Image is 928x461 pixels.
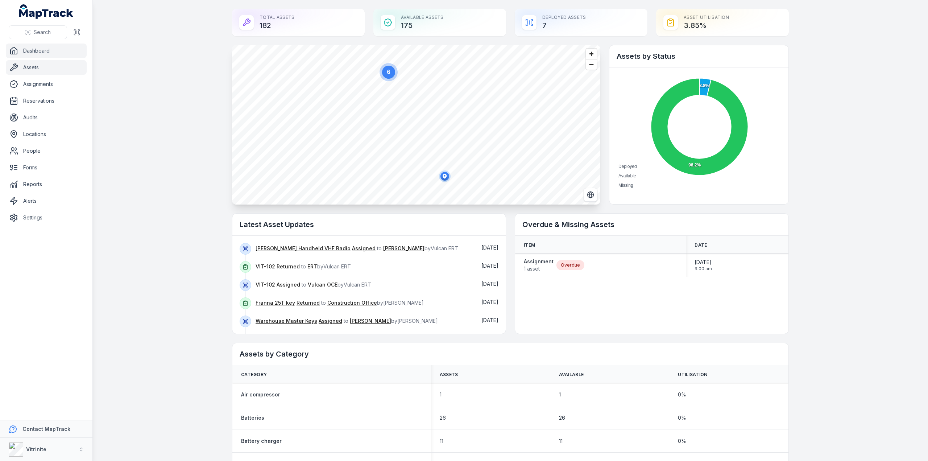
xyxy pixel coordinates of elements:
span: Date [695,242,707,248]
a: [PERSON_NAME] Handheld VHF Radio [256,245,351,252]
span: [DATE] [481,299,498,305]
time: 02/09/2025, 5:21:15 pm [481,281,498,287]
time: 02/09/2025, 5:04:14 pm [481,317,498,323]
button: Zoom out [586,59,597,70]
span: 26 [559,414,565,421]
h2: Assets by Status [617,51,781,61]
a: Reports [6,177,87,192]
span: Missing [618,183,633,188]
a: MapTrack [19,4,74,19]
span: 0 % [678,414,686,421]
a: Construction Office [327,299,377,306]
span: 26 [440,414,446,421]
a: Warehouse Master Keys [256,317,317,325]
span: 11 [559,437,563,445]
time: 14/07/2025, 9:00:00 am [695,259,712,272]
a: Assigned [352,245,376,252]
a: VIT-102 [256,263,275,270]
button: Zoom in [586,49,597,59]
time: 03/09/2025, 6:16:55 am [481,244,498,251]
a: [PERSON_NAME] [350,317,391,325]
a: Assignments [6,77,87,91]
a: Assigned [319,317,342,325]
a: Assigned [277,281,300,288]
span: [DATE] [481,244,498,251]
h2: Assets by Category [240,349,781,359]
a: People [6,144,87,158]
canvas: Map [232,45,600,205]
span: Utilisation [678,372,707,378]
span: Assets [440,372,458,378]
a: Battery charger [241,437,282,445]
a: Air compressor [241,391,280,398]
span: to by Vulcan ERT [256,245,458,251]
a: Vulcan OCE [308,281,337,288]
span: Deployed [618,164,637,169]
a: Returned [277,263,300,270]
span: [DATE] [481,281,498,287]
a: Settings [6,210,87,225]
a: Audits [6,110,87,125]
a: Assignment1 asset [524,258,554,272]
a: [PERSON_NAME] [383,245,424,252]
a: Assets [6,60,87,75]
a: Franna 25T key [256,299,295,306]
a: Reservations [6,94,87,108]
text: 6 [387,69,390,75]
a: Alerts [6,194,87,208]
span: [DATE] [481,263,498,269]
a: Forms [6,160,87,175]
strong: Contact MapTrack [22,426,70,432]
a: Dashboard [6,44,87,58]
a: Locations [6,127,87,141]
span: Item [524,242,535,248]
span: [DATE] [481,317,498,323]
h2: Latest Asset Updates [240,219,498,230]
span: 0 % [678,391,686,398]
span: 0 % [678,437,686,445]
span: [DATE] [695,259,712,266]
span: Category [241,372,267,378]
strong: Vitrinite [26,446,46,452]
h2: Overdue & Missing Assets [522,219,781,230]
time: 02/09/2025, 5:05:39 pm [481,299,498,305]
strong: Assignment [524,258,554,265]
span: 11 [440,437,443,445]
span: to by Vulcan ERT [256,281,371,288]
a: Returned [297,299,320,306]
span: 1 [559,391,561,398]
span: 9:00 am [695,266,712,272]
span: to by [PERSON_NAME] [256,318,438,324]
button: Search [9,25,67,39]
a: ERT [307,263,317,270]
button: Switch to Satellite View [584,188,597,202]
time: 02/09/2025, 5:21:53 pm [481,263,498,269]
span: to by Vulcan ERT [256,263,351,269]
div: Overdue [556,260,584,270]
span: Available [618,173,636,178]
span: 1 asset [524,265,554,272]
span: 1 [440,391,442,398]
a: Batteries [241,414,264,421]
a: VIT-102 [256,281,275,288]
span: Available [559,372,584,378]
span: Search [34,29,51,36]
span: to by [PERSON_NAME] [256,300,424,306]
